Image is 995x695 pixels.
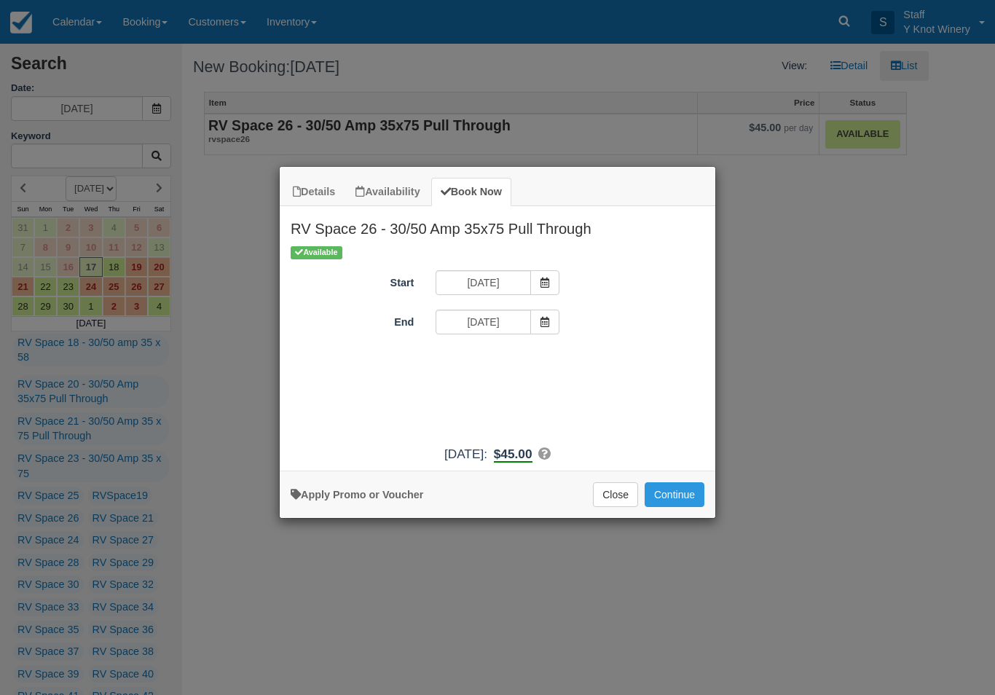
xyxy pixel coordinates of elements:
b: $45.00 [494,447,532,463]
span: Available [291,246,342,259]
label: End [280,310,425,330]
a: Book Now [431,178,511,206]
h2: RV Space 26 - 30/50 Amp 35x75 Pull Through [280,206,715,244]
span: [DATE] [444,447,484,461]
a: Apply Voucher [291,489,423,500]
button: Add to Booking [645,482,704,507]
button: Close [593,482,638,507]
label: Start [280,270,425,291]
div: Item Modal [280,206,715,463]
div: : [280,445,715,463]
a: Details [283,178,345,206]
a: Availability [346,178,429,206]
